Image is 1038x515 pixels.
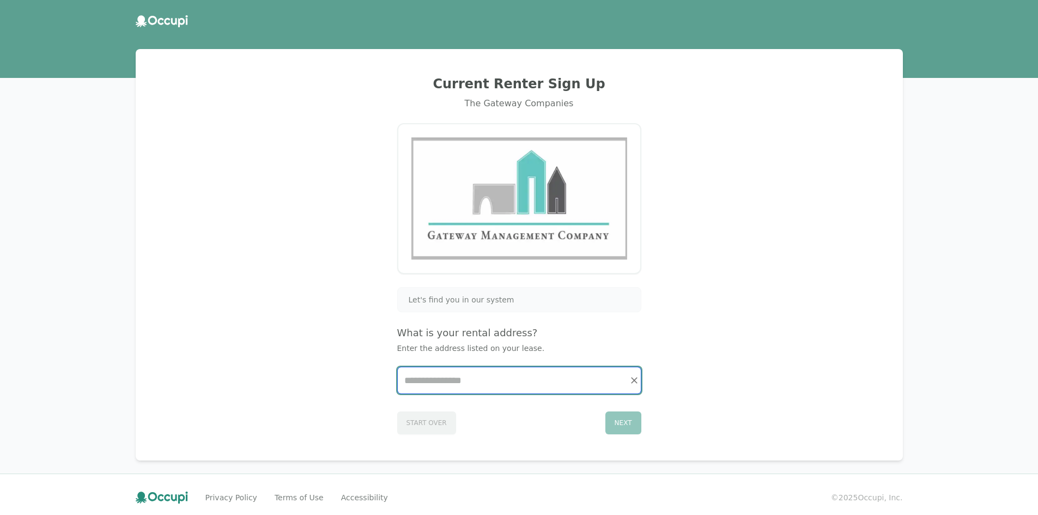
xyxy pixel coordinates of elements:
[149,97,890,110] div: The Gateway Companies
[149,75,890,93] h2: Current Renter Sign Up
[205,492,257,503] a: Privacy Policy
[341,492,388,503] a: Accessibility
[397,325,641,341] h4: What is your rental address?
[627,373,642,388] button: Clear
[398,367,641,393] input: Start typing...
[275,492,324,503] a: Terms of Use
[831,492,903,503] small: © 2025 Occupi, Inc.
[397,343,641,354] p: Enter the address listed on your lease.
[411,137,627,260] img: Gateway Management
[409,294,514,305] span: Let's find you in our system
